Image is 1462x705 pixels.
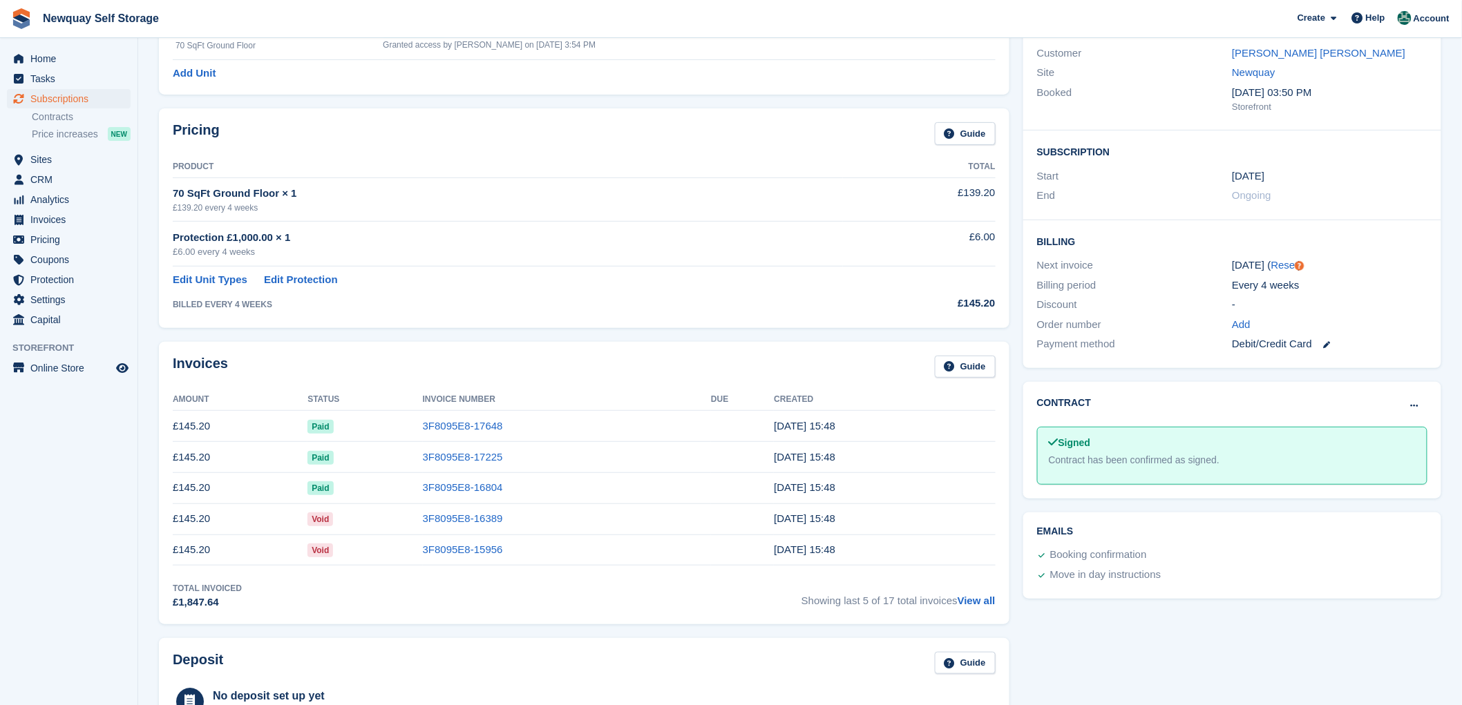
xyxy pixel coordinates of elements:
[7,290,131,309] a: menu
[7,170,131,189] a: menu
[213,688,497,704] div: No deposit set up yet
[307,420,333,434] span: Paid
[1232,189,1271,201] span: Ongoing
[935,122,996,145] a: Guide
[1271,259,1298,271] a: Reset
[774,389,995,411] th: Created
[1232,66,1275,78] a: Newquay
[774,543,835,555] time: 2025-04-22 14:48:04 UTC
[1232,336,1427,352] div: Debit/Credit Card
[114,360,131,376] a: Preview store
[843,222,995,267] td: £6.00
[307,543,333,557] span: Void
[1366,11,1385,25] span: Help
[264,272,338,288] a: Edit Protection
[173,472,307,503] td: £145.20
[1037,396,1092,410] h2: Contract
[843,156,995,178] th: Total
[7,310,131,329] a: menu
[173,595,242,610] div: £1,847.64
[1037,65,1233,81] div: Site
[1037,46,1233,61] div: Customer
[1037,188,1233,204] div: End
[1037,278,1233,293] div: Billing period
[30,290,113,309] span: Settings
[383,39,922,51] div: Granted access by [PERSON_NAME] on [DATE] 3:54 PM
[173,298,843,311] div: BILLED EVERY 4 WEEKS
[423,389,711,411] th: Invoice Number
[774,451,835,463] time: 2025-07-15 14:48:27 UTC
[30,69,113,88] span: Tasks
[843,296,995,311] div: £145.20
[711,389,774,411] th: Due
[1232,100,1427,114] div: Storefront
[7,270,131,289] a: menu
[7,89,131,108] a: menu
[173,245,843,259] div: £6.00 every 4 weeks
[30,190,113,209] span: Analytics
[173,272,247,288] a: Edit Unit Types
[1414,12,1450,26] span: Account
[30,89,113,108] span: Subscriptions
[423,451,503,463] a: 3F8095E8-17225
[935,652,996,675] a: Guide
[30,49,113,68] span: Home
[1037,234,1427,248] h2: Billing
[1050,567,1161,583] div: Move in day instructions
[1049,453,1416,467] div: Contract has been confirmed as signed.
[7,230,131,249] a: menu
[1232,47,1405,59] a: [PERSON_NAME] [PERSON_NAME]
[774,420,835,432] time: 2025-08-12 14:48:41 UTC
[7,69,131,88] a: menu
[1037,168,1233,184] div: Start
[7,210,131,229] a: menu
[32,110,131,124] a: Contracts
[173,503,307,534] td: £145.20
[1037,144,1427,158] h2: Subscription
[843,177,995,221] td: £139.20
[11,8,32,29] img: stora-icon-8386f47178a22dfd0bd8f6a31ec36ba5ce8667c1dd55bd0f319d3a0aa187defe.svg
[307,389,422,411] th: Status
[37,7,164,30] a: Newquay Self Storage
[801,582,996,610] span: Showing last 5 of 17 total invoices
[173,652,223,675] h2: Deposit
[173,230,843,246] div: Protection £1,000.00 × 1
[173,534,307,566] td: £145.20
[173,156,843,178] th: Product
[30,358,113,378] span: Online Store
[12,341,137,355] span: Storefront
[7,358,131,378] a: menu
[1232,85,1427,101] div: [DATE] 03:50 PM
[7,250,131,269] a: menu
[7,150,131,169] a: menu
[423,512,503,524] a: 3F8095E8-16389
[173,122,220,145] h2: Pricing
[173,186,843,202] div: 70 SqFt Ground Floor × 1
[30,270,113,289] span: Protection
[423,481,503,493] a: 3F8095E8-16804
[108,127,131,141] div: NEW
[1037,336,1233,352] div: Payment method
[1037,526,1427,537] h2: Emails
[423,543,503,555] a: 3F8095E8-15956
[1398,11,1412,25] img: JON
[307,451,333,465] span: Paid
[30,310,113,329] span: Capital
[32,126,131,142] a: Price increases NEW
[7,49,131,68] a: menu
[30,150,113,169] span: Sites
[1232,258,1427,273] div: [DATE] ( )
[173,66,216,81] a: Add Unit
[173,442,307,473] td: £145.20
[7,190,131,209] a: menu
[774,481,835,493] time: 2025-06-17 14:48:14 UTC
[1293,260,1306,272] div: Tooltip anchor
[30,170,113,189] span: CRM
[1232,317,1251,333] a: Add
[173,202,843,214] div: £139.20 every 4 weeks
[1050,547,1147,563] div: Booking confirmation
[307,512,333,526] span: Void
[32,128,98,141] span: Price increases
[1298,11,1325,25] span: Create
[173,582,242,595] div: Total Invoiced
